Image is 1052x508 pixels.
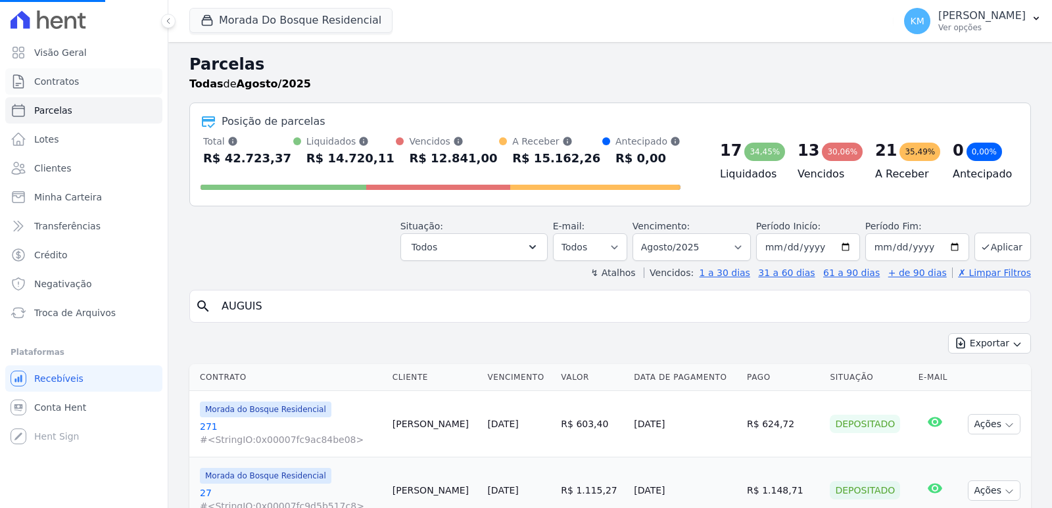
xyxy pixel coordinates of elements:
span: Transferências [34,219,101,233]
button: Todos [400,233,548,261]
a: Recebíveis [5,365,162,392]
button: Aplicar [974,233,1031,261]
label: Vencidos: [644,267,694,278]
a: 271#<StringIO:0x00007fc9ac84be08> [200,420,382,446]
button: Exportar [948,333,1031,354]
p: de [189,76,311,92]
a: Parcelas [5,97,162,124]
a: ✗ Limpar Filtros [952,267,1031,278]
strong: Todas [189,78,224,90]
div: R$ 12.841,00 [409,148,497,169]
td: [PERSON_NAME] [387,391,483,457]
span: Conta Hent [34,401,86,414]
h4: Liquidados [720,166,777,182]
strong: Agosto/2025 [237,78,311,90]
div: Depositado [830,481,900,499]
label: ↯ Atalhos [590,267,635,278]
span: Recebíveis [34,372,84,385]
a: Contratos [5,68,162,95]
label: Situação: [400,221,443,231]
a: 1 a 30 dias [700,267,750,278]
span: Troca de Arquivos [34,306,116,319]
a: Minha Carteira [5,184,162,210]
span: Contratos [34,75,79,88]
th: E-mail [913,364,957,391]
div: A Receber [512,135,600,148]
a: Conta Hent [5,394,162,421]
th: Pago [742,364,825,391]
label: Vencimento: [633,221,690,231]
div: 0,00% [967,143,1002,161]
a: Transferências [5,213,162,239]
div: 13 [798,140,819,161]
div: R$ 14.720,11 [306,148,394,169]
span: Clientes [34,162,71,175]
span: Parcelas [34,104,72,117]
span: Morada do Bosque Residencial [200,402,331,417]
button: Ações [968,480,1020,501]
label: Período Fim: [865,219,969,233]
h2: Parcelas [189,53,1031,76]
span: Todos [412,239,437,255]
a: [DATE] [487,485,518,496]
td: R$ 603,40 [556,391,629,457]
button: Ações [968,414,1020,434]
th: Cliente [387,364,483,391]
div: Total [203,135,291,148]
button: Morada Do Bosque Residencial [189,8,393,33]
div: Depositado [830,415,900,433]
button: KM [PERSON_NAME] Ver opções [894,3,1052,39]
div: R$ 15.162,26 [512,148,600,169]
th: Valor [556,364,629,391]
div: Vencidos [409,135,497,148]
span: #<StringIO:0x00007fc9ac84be08> [200,433,382,446]
a: + de 90 dias [888,267,947,278]
div: Antecipado [615,135,681,148]
a: [DATE] [487,419,518,429]
h4: Antecipado [953,166,1009,182]
label: Período Inicío: [756,221,821,231]
span: Minha Carteira [34,191,102,204]
div: Liquidados [306,135,394,148]
td: R$ 624,72 [742,391,825,457]
a: Negativação [5,271,162,297]
div: 30,06% [822,143,863,161]
td: [DATE] [629,391,742,457]
th: Situação [825,364,913,391]
div: 35,49% [899,143,940,161]
div: 0 [953,140,964,161]
a: 61 a 90 dias [823,267,880,278]
h4: A Receber [875,166,932,182]
span: Visão Geral [34,46,87,59]
p: [PERSON_NAME] [938,9,1026,22]
a: Clientes [5,155,162,181]
th: Vencimento [482,364,556,391]
span: Negativação [34,277,92,290]
a: Crédito [5,242,162,268]
span: KM [910,16,924,26]
span: Lotes [34,133,59,146]
input: Buscar por nome do lote ou do cliente [214,293,1025,319]
span: Morada do Bosque Residencial [200,468,331,484]
div: R$ 0,00 [615,148,681,169]
div: Plataformas [11,344,157,360]
label: E-mail: [553,221,585,231]
a: Lotes [5,126,162,152]
a: Troca de Arquivos [5,300,162,326]
div: Posição de parcelas [222,114,325,129]
div: 21 [875,140,897,161]
div: R$ 42.723,37 [203,148,291,169]
th: Contrato [189,364,387,391]
div: 17 [720,140,742,161]
p: Ver opções [938,22,1026,33]
span: Crédito [34,248,68,262]
div: 34,45% [744,143,785,161]
h4: Vencidos [798,166,854,182]
a: Visão Geral [5,39,162,66]
th: Data de Pagamento [629,364,742,391]
a: 31 a 60 dias [758,267,815,278]
i: search [195,298,211,314]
